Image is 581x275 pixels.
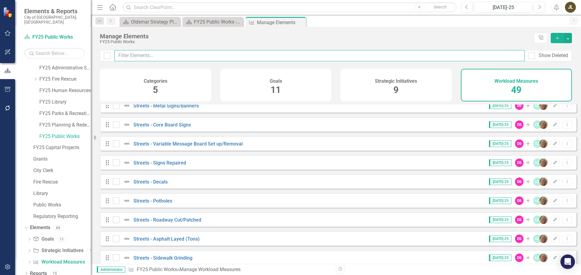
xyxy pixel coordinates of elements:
a: Library [33,190,91,197]
img: Not Defined [123,197,130,204]
div: DS [515,177,524,186]
span: [DATE]-25 [489,140,511,147]
a: FY25 Public Works [39,133,91,140]
span: [DATE]-25 [489,197,511,204]
img: Not Defined [123,159,130,166]
img: Hallie Pelham [539,177,548,186]
a: FY25 Fire Rescue [39,76,91,83]
span: 11 [271,85,281,95]
img: Not Defined [123,254,130,261]
div: LC [533,139,542,148]
span: [DATE]-25 [489,178,511,185]
img: Not Defined [123,235,130,242]
div: 69 [53,225,63,230]
div: [DATE]-25 [476,4,530,11]
img: ClearPoint Strategy [3,7,14,17]
button: [DATE]-25 [474,2,532,13]
div: DS [515,120,524,129]
a: Oldsmar Strategy Plan [121,18,179,26]
a: FY25 Human Resources [39,87,91,94]
a: Streets - Sidewalk Grinding [133,255,192,261]
div: Oldsmar Strategy Plan [131,18,179,26]
img: Not Defined [123,140,130,147]
img: Hallie Pelham [539,254,548,262]
button: JL [565,2,576,13]
input: Search Below... [24,48,85,59]
a: Workload Measures [33,259,85,266]
div: » Manage Workload Measures [128,266,331,273]
a: Grants [33,156,91,163]
span: [DATE]-25 [489,121,511,128]
a: FY25 Administrative Services [39,65,91,72]
div: Open Intercom Messenger [560,254,575,269]
div: DS [515,235,524,243]
div: DS [515,158,524,167]
div: Show Deleted [539,52,568,59]
div: LC [533,177,542,186]
span: 49 [511,85,521,95]
span: [DATE]-25 [489,216,511,223]
div: LC [533,216,542,224]
img: Hallie Pelham [539,120,548,129]
div: DS [515,254,524,262]
small: City of [GEOGRAPHIC_DATA], [GEOGRAPHIC_DATA] [24,15,85,25]
img: Hallie Pelham [539,158,548,167]
div: LC [533,254,542,262]
a: FY25 Parks & Recreation [39,110,91,117]
div: DS [515,101,524,110]
span: [DATE]-25 [489,235,511,242]
div: FY25 Public Works - Strategic Plan [194,18,241,26]
div: DS [515,139,524,148]
button: Search [425,3,455,11]
div: 9 [87,248,96,253]
img: Not Defined [123,102,130,109]
span: [DATE]-25 [489,159,511,166]
div: LC [533,120,542,129]
img: Hallie Pelham [539,139,548,148]
a: FY25 Library [39,99,91,106]
div: DS [515,216,524,224]
h4: Workload Measures [494,78,538,84]
img: Hallie Pelham [539,197,548,205]
div: Manage Elements [100,33,531,40]
a: Streets - Core Board Signs [133,122,191,128]
a: Streets - Potholes [133,198,172,204]
img: Hallie Pelham [539,101,548,110]
a: FY25 Public Works [137,267,177,272]
img: Hallie Pelham [539,216,548,224]
span: Administrator [97,267,125,273]
div: FY25 Public Works [100,40,531,44]
span: [DATE]-25 [489,254,511,261]
img: Not Defined [123,121,130,128]
div: LC [533,235,542,243]
a: Fire Rescue [33,179,91,186]
img: Not Defined [123,216,130,223]
input: Filter Elements... [114,50,525,61]
div: LC [533,197,542,205]
a: FY25 Public Works [24,34,85,41]
a: Goals [33,236,54,243]
a: Streets - Decals [133,179,168,185]
div: Manage Elements [257,19,304,26]
span: 5 [153,85,158,95]
span: Elements & Reports [24,8,85,15]
h4: Strategic Initiatives [375,78,417,84]
div: 11 [57,237,67,242]
a: City Clerk [33,167,91,174]
div: LC [533,101,542,110]
img: Hallie Pelham [539,235,548,243]
a: Strategic Initiatives [33,247,83,254]
a: FY25 Public Works - Strategic Plan [184,18,241,26]
a: Streets - Variable Message Board Set up/Removal [133,141,243,147]
a: FY25 Capital Projects [33,144,91,151]
a: Streets - Asphalt Layed (Tons) [133,236,200,242]
span: 9 [393,85,399,95]
a: Streets - Roadway Cut/Patched [133,217,201,223]
span: [DATE]-25 [489,102,511,109]
img: Not Defined [123,178,130,185]
h4: Goals [270,78,282,84]
input: Search ClearPoint... [123,2,457,13]
a: FY25 Planning & Redevelopment [39,122,91,129]
a: Regulatory Reporting [33,213,91,220]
